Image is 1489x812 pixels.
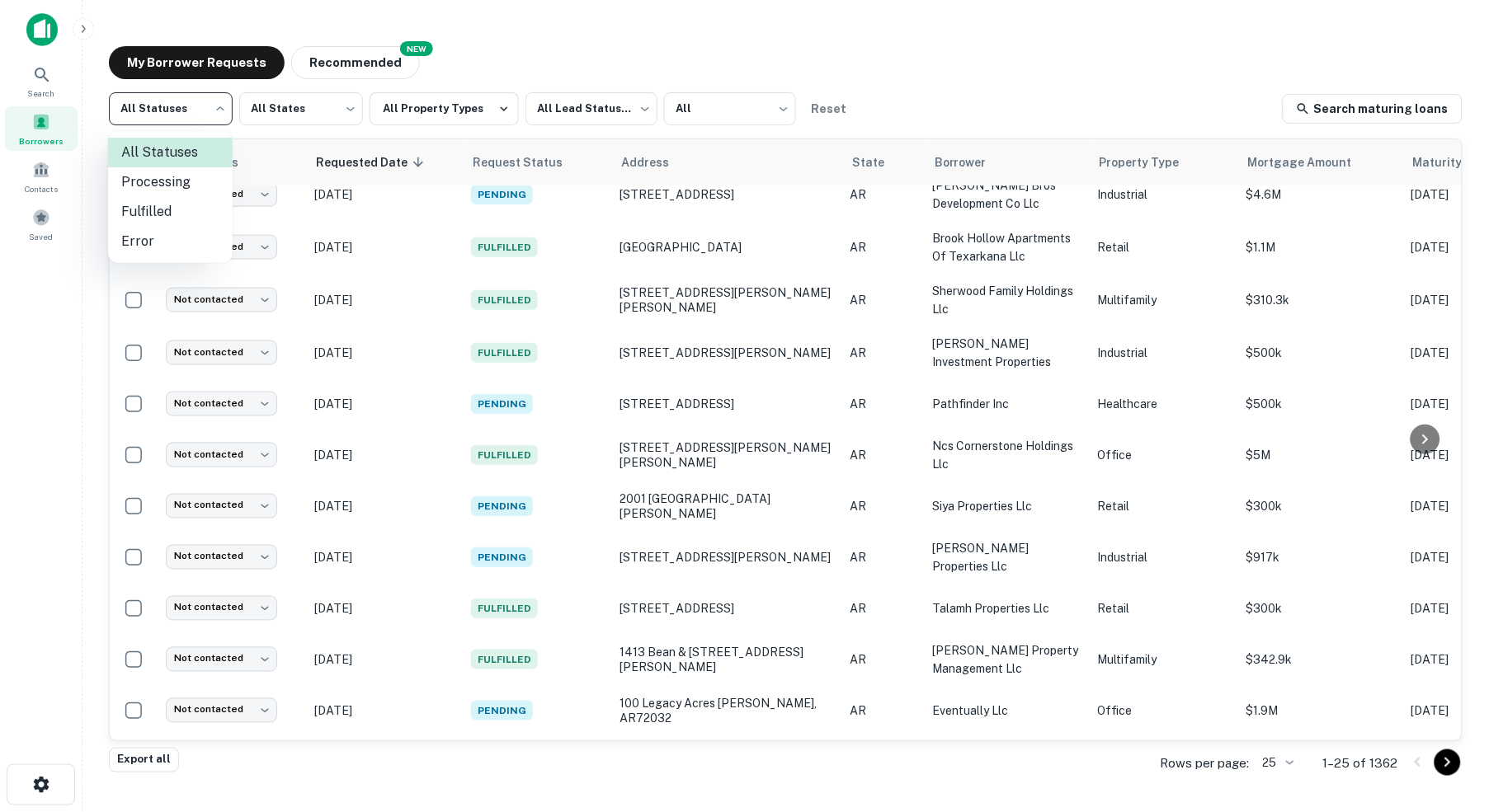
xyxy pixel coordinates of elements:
li: All Statuses [108,138,233,167]
li: Error [108,227,233,256]
li: Processing [108,167,233,197]
li: Fulfilled [108,197,233,227]
iframe: Chat Widget [1407,680,1489,759]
